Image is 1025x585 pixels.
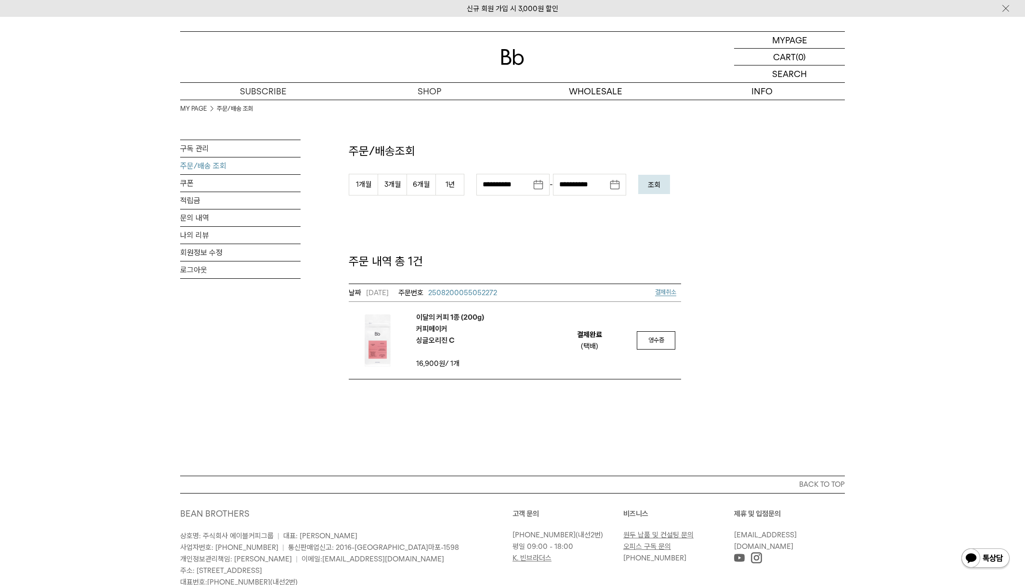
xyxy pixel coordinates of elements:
a: 쿠폰 [180,175,301,192]
em: [DATE] [349,287,389,299]
a: 회원정보 수정 [180,244,301,261]
a: 결제취소 [655,288,676,296]
span: 주소: [STREET_ADDRESS] [180,566,262,575]
span: | [277,532,279,540]
a: 원두 납품 및 컨설팅 문의 [623,531,694,539]
p: 평일 09:00 - 18:00 [512,541,618,552]
em: 조회 [648,181,660,189]
a: [EMAIL_ADDRESS][DOMAIN_NAME] [734,531,797,551]
a: 신규 회원 가입 시 3,000원 할인 [467,4,558,13]
p: 주문 내역 총 1건 [349,253,681,270]
a: CART (0) [734,49,845,65]
span: 통신판매업신고: 2016-[GEOGRAPHIC_DATA]마포-1598 [288,543,459,552]
div: - [476,174,626,195]
a: 문의 내역 [180,209,301,226]
p: SEARCH [772,65,807,82]
img: 카카오톡 채널 1:1 채팅 버튼 [960,547,1011,571]
p: 비즈니스 [623,508,734,520]
p: 고객 문의 [512,508,623,520]
a: [PHONE_NUMBER] [512,531,576,539]
a: 2508200055052272 [398,287,497,299]
button: 6개월 [407,174,435,195]
a: 이달의 커피 1종 (200g)커피메이커싱글오리진 C [416,312,484,346]
button: 1개월 [349,174,378,195]
button: 3개월 [378,174,407,195]
a: K. 빈브라더스 [512,554,552,562]
a: MYPAGE [734,32,845,49]
td: / 1개 [416,358,498,369]
p: WHOLESALE [512,83,679,100]
a: 영수증 [637,331,675,350]
button: 조회 [638,175,670,194]
img: 로고 [501,49,524,65]
a: 주문/배송 조회 [180,157,301,174]
span: 영수증 [648,337,664,344]
a: 적립금 [180,192,301,209]
a: [PHONE_NUMBER] [623,554,686,562]
div: (택배) [581,340,598,352]
p: INFO [679,83,845,100]
p: 제휴 및 입점문의 [734,508,845,520]
button: BACK TO TOP [180,476,845,493]
p: (0) [796,49,806,65]
span: | [296,555,298,563]
a: [EMAIL_ADDRESS][DOMAIN_NAME] [322,555,444,563]
a: 구독 관리 [180,140,301,157]
span: 이메일: [302,555,444,563]
button: 1년 [435,174,464,195]
span: 대표: [PERSON_NAME] [283,532,357,540]
p: CART [773,49,796,65]
a: SHOP [346,83,512,100]
span: | [282,543,284,552]
a: BEAN BROTHERS [180,508,250,519]
em: 결제완료 [577,329,602,340]
a: SUBSCRIBE [180,83,346,100]
em: 이달의 커피 1종 (200g) 커피메이커 싱글오리진 C [416,312,484,346]
a: 로그아웃 [180,261,301,278]
span: 상호명: 주식회사 에이블커피그룹 [180,532,274,540]
p: MYPAGE [772,32,807,48]
a: 오피스 구독 문의 [623,542,671,551]
strong: 16,900원 [416,359,445,368]
span: 사업자번호: [PHONE_NUMBER] [180,543,278,552]
p: (내선2번) [512,529,618,541]
a: 나의 리뷰 [180,227,301,244]
a: MY PAGE [180,104,207,114]
p: 주문/배송조회 [349,143,681,159]
img: 이달의 커피 [349,312,407,369]
span: 개인정보관리책임: [PERSON_NAME] [180,555,292,563]
a: 주문/배송 조회 [217,104,253,114]
span: 2508200055052272 [428,288,497,297]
